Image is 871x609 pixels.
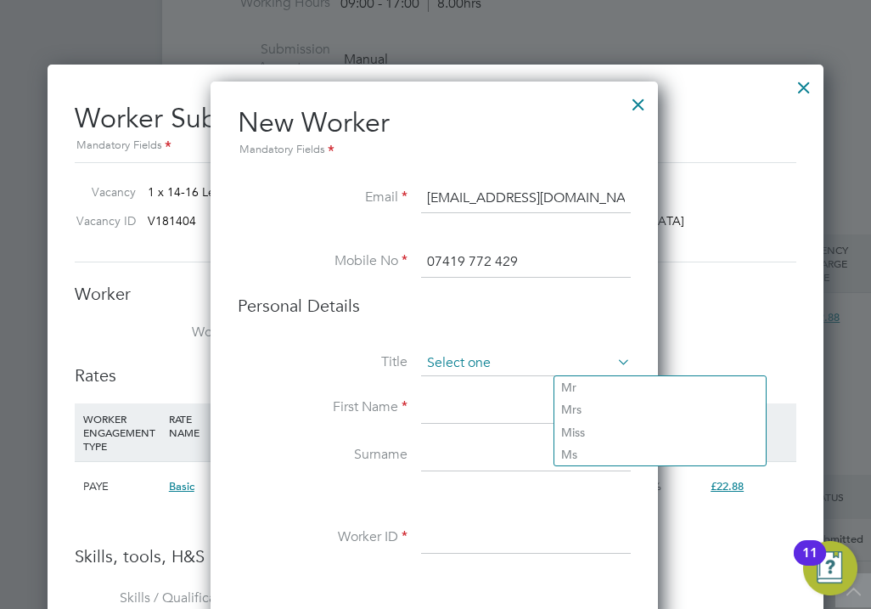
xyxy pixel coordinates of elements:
[554,398,766,420] li: Mrs
[169,479,194,493] span: Basic
[803,541,857,595] button: Open Resource Center, 11 new notifications
[79,462,165,511] div: PAYE
[421,351,631,376] input: Select one
[148,213,196,228] span: V181404
[148,184,329,200] span: 1 x 14-16 Learning Mentor (Inner)
[79,403,165,461] div: WORKER ENGAGEMENT TYPE
[238,446,407,464] label: Surname
[238,105,631,160] h2: New Worker
[238,252,407,270] label: Mobile No
[802,553,818,575] div: 11
[75,364,796,386] h3: Rates
[68,184,136,200] label: Vacancy
[75,137,796,155] div: Mandatory Fields
[75,545,796,567] h3: Skills, tools, H&S
[554,376,766,398] li: Mr
[238,295,631,317] h3: Personal Details
[238,141,631,160] div: Mandatory Fields
[238,189,407,206] label: Email
[75,324,244,341] label: Worker
[554,443,766,465] li: Ms
[711,479,744,493] span: £22.88
[165,403,278,448] div: RATE NAME
[75,88,796,155] h2: Worker Submission
[238,398,407,416] label: First Name
[238,528,407,546] label: Worker ID
[75,589,244,607] label: Skills / Qualifications
[554,421,766,443] li: Miss
[238,353,407,371] label: Title
[68,213,136,228] label: Vacancy ID
[75,283,796,305] h3: Worker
